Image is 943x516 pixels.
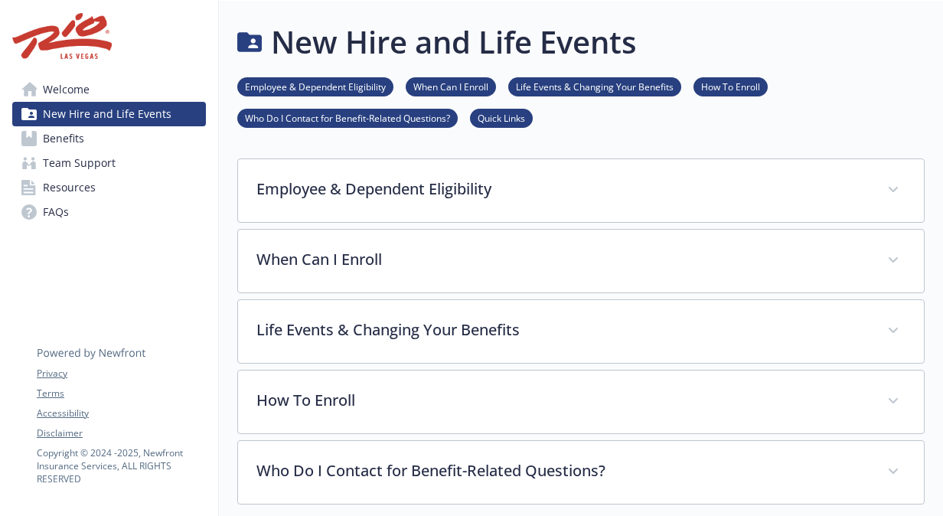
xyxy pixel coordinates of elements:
span: New Hire and Life Events [43,102,171,126]
p: Employee & Dependent Eligibility [256,178,869,201]
div: How To Enroll [238,371,924,433]
a: Disclaimer [37,426,205,440]
span: FAQs [43,200,69,224]
a: Welcome [12,77,206,102]
a: Who Do I Contact for Benefit-Related Questions? [237,110,458,125]
p: Copyright © 2024 - 2025 , Newfront Insurance Services, ALL RIGHTS RESERVED [37,446,205,485]
p: How To Enroll [256,389,869,412]
a: When Can I Enroll [406,79,496,93]
a: Quick Links [470,110,533,125]
a: Privacy [37,367,205,380]
p: Who Do I Contact for Benefit-Related Questions? [256,459,869,482]
div: Who Do I Contact for Benefit-Related Questions? [238,441,924,504]
a: Resources [12,175,206,200]
p: When Can I Enroll [256,248,869,271]
a: Benefits [12,126,206,151]
div: Life Events & Changing Your Benefits [238,300,924,363]
a: Terms [37,387,205,400]
a: How To Enroll [693,79,768,93]
a: FAQs [12,200,206,224]
div: When Can I Enroll [238,230,924,292]
span: Benefits [43,126,84,151]
a: Employee & Dependent Eligibility [237,79,393,93]
div: Employee & Dependent Eligibility [238,159,924,222]
a: Life Events & Changing Your Benefits [508,79,681,93]
h1: New Hire and Life Events [271,19,636,65]
p: Life Events & Changing Your Benefits [256,318,869,341]
span: Team Support [43,151,116,175]
a: New Hire and Life Events [12,102,206,126]
a: Accessibility [37,407,205,420]
a: Team Support [12,151,206,175]
span: Welcome [43,77,90,102]
span: Resources [43,175,96,200]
